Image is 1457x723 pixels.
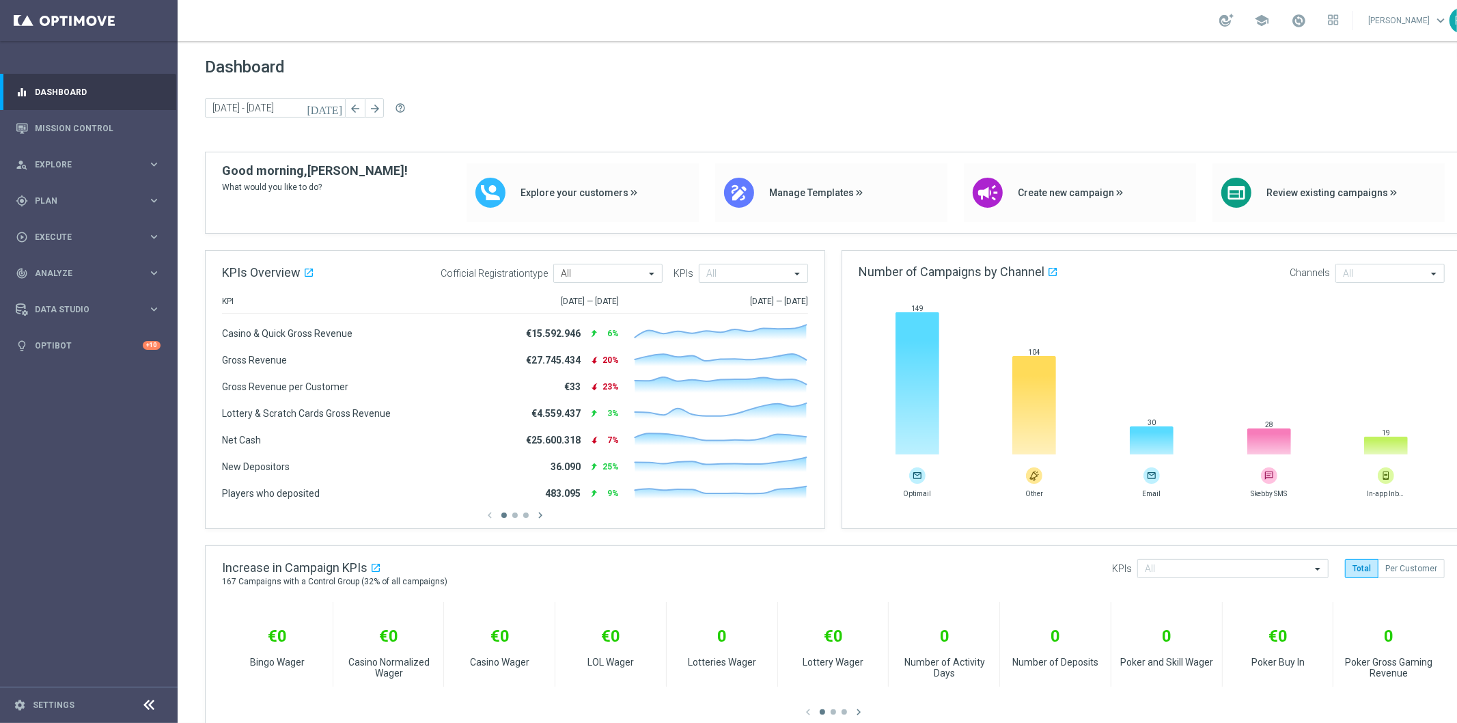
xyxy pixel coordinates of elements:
[16,195,28,207] i: gps_fixed
[33,701,74,709] a: Settings
[35,305,148,314] span: Data Studio
[16,267,28,279] i: track_changes
[148,267,161,279] i: keyboard_arrow_right
[14,699,26,711] i: settings
[16,159,28,171] i: person_search
[1254,13,1269,28] span: school
[15,159,161,170] button: person_search Explore keyboard_arrow_right
[16,327,161,364] div: Optibot
[35,161,148,169] span: Explore
[16,340,28,352] i: lightbulb
[15,195,161,206] button: gps_fixed Plan keyboard_arrow_right
[35,110,161,146] a: Mission Control
[35,233,148,241] span: Execute
[35,74,161,110] a: Dashboard
[16,159,148,171] div: Explore
[148,230,161,243] i: keyboard_arrow_right
[148,303,161,316] i: keyboard_arrow_right
[16,231,28,243] i: play_circle_outline
[148,194,161,207] i: keyboard_arrow_right
[15,123,161,134] button: Mission Control
[16,231,148,243] div: Execute
[15,87,161,98] button: equalizer Dashboard
[1367,10,1449,31] a: [PERSON_NAME]keyboard_arrow_down
[16,303,148,316] div: Data Studio
[16,110,161,146] div: Mission Control
[35,327,143,364] a: Optibot
[16,195,148,207] div: Plan
[15,268,161,279] button: track_changes Analyze keyboard_arrow_right
[35,269,148,277] span: Analyze
[16,86,28,98] i: equalizer
[15,232,161,243] button: play_circle_outline Execute keyboard_arrow_right
[15,340,161,351] button: lightbulb Optibot +10
[148,158,161,171] i: keyboard_arrow_right
[35,197,148,205] span: Plan
[143,341,161,350] div: +10
[1433,13,1448,28] span: keyboard_arrow_down
[16,267,148,279] div: Analyze
[15,304,161,315] button: Data Studio keyboard_arrow_right
[16,74,161,110] div: Dashboard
